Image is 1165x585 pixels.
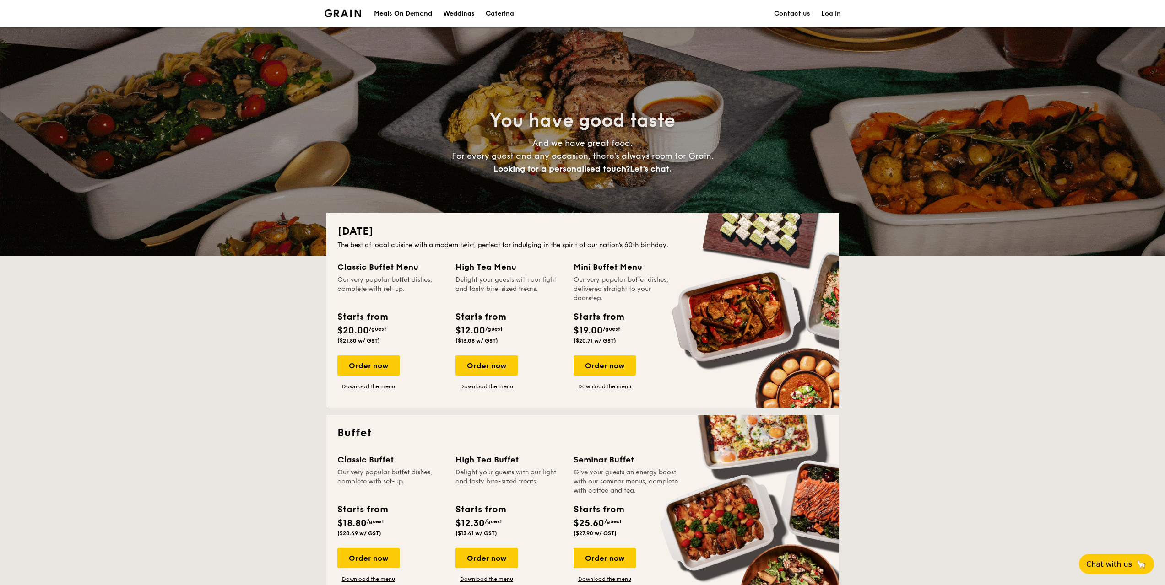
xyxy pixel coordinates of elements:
h2: [DATE] [337,224,828,239]
div: Starts from [455,503,505,516]
a: Download the menu [455,383,518,390]
div: Starts from [337,310,387,324]
span: $25.60 [574,518,604,529]
span: $18.80 [337,518,367,529]
a: Download the menu [574,383,636,390]
a: Logotype [325,9,362,17]
span: Chat with us [1086,560,1132,569]
div: Seminar Buffet [574,453,681,466]
span: ($13.41 w/ GST) [455,530,497,537]
span: Let's chat. [630,164,672,174]
span: $19.00 [574,325,603,336]
div: Classic Buffet Menu [337,261,444,274]
span: 🦙 [1136,559,1147,569]
div: Order now [574,548,636,568]
div: Order now [574,355,636,376]
div: Mini Buffet Menu [574,261,681,274]
span: /guest [604,518,622,525]
div: Starts from [337,503,387,516]
span: ($20.49 w/ GST) [337,530,381,537]
div: Starts from [574,503,623,516]
div: Our very popular buffet dishes, delivered straight to your doorstep. [574,275,681,303]
a: Download the menu [337,575,400,583]
div: Order now [455,548,518,568]
span: And we have great food. For every guest and any occasion, there’s always room for Grain. [452,138,714,174]
span: ($27.90 w/ GST) [574,530,617,537]
div: Order now [455,355,518,376]
span: ($20.71 w/ GST) [574,338,616,344]
button: Chat with us🦙 [1079,554,1154,574]
h2: Buffet [337,426,828,440]
a: Download the menu [574,575,636,583]
div: Starts from [574,310,623,324]
span: $12.30 [455,518,485,529]
span: /guest [603,326,620,332]
span: /guest [367,518,384,525]
a: Download the menu [337,383,400,390]
div: Starts from [455,310,505,324]
div: Classic Buffet [337,453,444,466]
span: $12.00 [455,325,485,336]
div: Delight your guests with our light and tasty bite-sized treats. [455,275,563,303]
div: Give your guests an energy boost with our seminar menus, complete with coffee and tea. [574,468,681,495]
span: Looking for a personalised touch? [493,164,630,174]
span: $20.00 [337,325,369,336]
span: /guest [485,326,503,332]
div: High Tea Menu [455,261,563,274]
div: The best of local cuisine with a modern twist, perfect for indulging in the spirit of our nation’... [337,241,828,250]
div: Order now [337,355,400,376]
span: /guest [485,518,502,525]
span: /guest [369,326,386,332]
div: Our very popular buffet dishes, complete with set-up. [337,468,444,495]
div: Order now [337,548,400,568]
div: Our very popular buffet dishes, complete with set-up. [337,275,444,303]
span: ($13.08 w/ GST) [455,338,498,344]
span: You have good taste [490,110,675,132]
div: Delight your guests with our light and tasty bite-sized treats. [455,468,563,495]
span: ($21.80 w/ GST) [337,338,380,344]
a: Download the menu [455,575,518,583]
div: High Tea Buffet [455,453,563,466]
img: Grain [325,9,362,17]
